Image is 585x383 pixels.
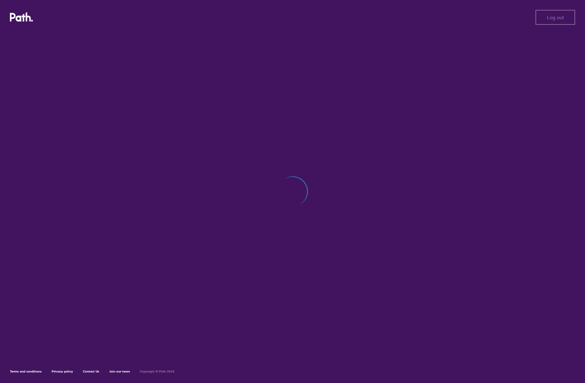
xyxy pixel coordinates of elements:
a: Terms and conditions [10,369,42,373]
h6: Copyright © Path 2018 [140,370,174,373]
a: Join our team [109,369,130,373]
a: Contact Us [83,369,99,373]
button: Log out [536,10,575,25]
span: Log out [547,15,564,20]
a: Privacy policy [52,369,73,373]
